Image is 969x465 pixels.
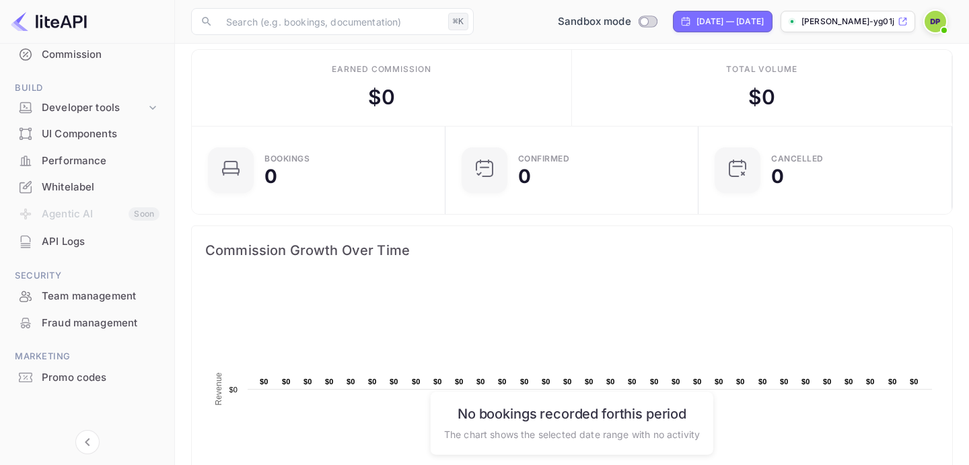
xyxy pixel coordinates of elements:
[229,386,238,394] text: $0
[585,378,594,386] text: $0
[801,378,810,386] text: $0
[823,378,832,386] text: $0
[693,378,702,386] text: $0
[726,63,798,75] div: Total volume
[42,47,159,63] div: Commission
[888,378,897,386] text: $0
[771,155,824,163] div: CANCELLED
[520,378,529,386] text: $0
[8,310,166,335] a: Fraud management
[42,289,159,304] div: Team management
[8,365,166,390] a: Promo codes
[715,378,723,386] text: $0
[8,229,166,254] a: API Logs
[205,240,939,261] span: Commission Growth Over Time
[780,378,789,386] text: $0
[75,430,100,454] button: Collapse navigation
[42,370,159,386] div: Promo codes
[866,378,875,386] text: $0
[498,378,507,386] text: $0
[42,153,159,169] div: Performance
[8,148,166,173] a: Performance
[8,96,166,120] div: Developer tools
[214,372,223,405] text: Revenue
[476,378,485,386] text: $0
[650,378,659,386] text: $0
[448,13,468,30] div: ⌘K
[8,42,166,68] div: Commission
[552,14,662,30] div: Switch to Production mode
[8,174,166,201] div: Whitelabel
[558,14,631,30] span: Sandbox mode
[8,42,166,67] a: Commission
[42,180,159,195] div: Whitelabel
[412,378,421,386] text: $0
[748,82,775,112] div: $ 0
[8,283,166,308] a: Team management
[444,427,700,441] p: The chart shows the selected date range with no activity
[606,378,615,386] text: $0
[260,378,268,386] text: $0
[325,378,334,386] text: $0
[8,174,166,199] a: Whitelabel
[282,378,291,386] text: $0
[42,316,159,331] div: Fraud management
[8,310,166,336] div: Fraud management
[8,81,166,96] span: Build
[42,234,159,250] div: API Logs
[696,15,764,28] div: [DATE] — [DATE]
[925,11,946,32] img: Deva Prashanth
[332,63,431,75] div: Earned commission
[563,378,572,386] text: $0
[42,100,146,116] div: Developer tools
[771,167,784,186] div: 0
[218,8,443,35] input: Search (e.g. bookings, documentation)
[672,378,680,386] text: $0
[455,378,464,386] text: $0
[390,378,398,386] text: $0
[628,378,637,386] text: $0
[801,15,895,28] p: [PERSON_NAME]-yg01j.n...
[264,155,310,163] div: Bookings
[264,167,277,186] div: 0
[845,378,853,386] text: $0
[8,365,166,391] div: Promo codes
[518,155,570,163] div: Confirmed
[8,229,166,255] div: API Logs
[8,349,166,364] span: Marketing
[8,283,166,310] div: Team management
[518,167,531,186] div: 0
[433,378,442,386] text: $0
[8,121,166,146] a: UI Components
[8,269,166,283] span: Security
[542,378,550,386] text: $0
[368,378,377,386] text: $0
[303,378,312,386] text: $0
[8,121,166,147] div: UI Components
[444,405,700,421] h6: No bookings recorded for this period
[347,378,355,386] text: $0
[11,11,87,32] img: LiteAPI logo
[910,378,919,386] text: $0
[368,82,395,112] div: $ 0
[42,127,159,142] div: UI Components
[8,148,166,174] div: Performance
[758,378,767,386] text: $0
[673,11,773,32] div: Click to change the date range period
[736,378,745,386] text: $0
